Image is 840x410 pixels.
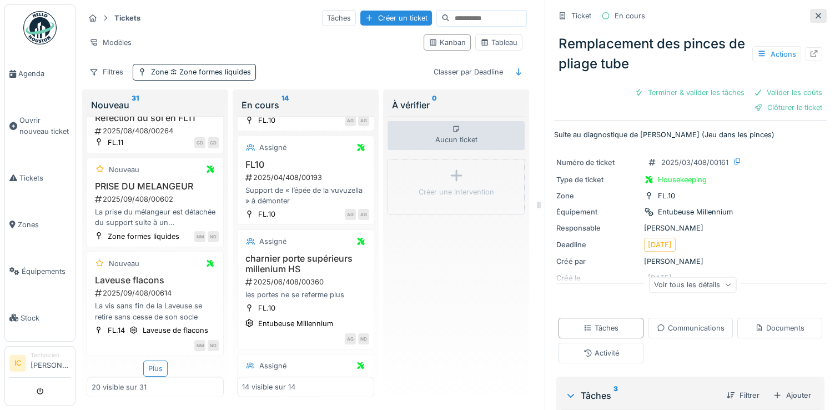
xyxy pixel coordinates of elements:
[84,64,128,80] div: Filtres
[194,340,205,351] div: NM
[657,323,725,333] div: Communications
[92,181,219,192] h3: PRISE DU MELANGEUR
[5,97,75,154] a: Ouvrir nouveau ticket
[5,294,75,341] a: Stock
[242,159,369,170] h3: FL10
[259,361,286,371] div: Assigné
[554,129,827,140] p: Suite au diagnostique de [PERSON_NAME] (Jeu dans les pinces)
[31,351,71,375] li: [PERSON_NAME]
[5,248,75,294] a: Équipements
[258,209,275,219] div: FL.10
[244,172,369,183] div: 2025/04/408/00193
[242,382,295,392] div: 14 visible sur 14
[108,325,125,336] div: FL.14
[194,231,205,242] div: NM
[92,207,219,228] div: La prise du mélangeur est détachée du support suite à un [DOMAIN_NAME] est sorti dans le Mal-out ...
[429,64,508,80] div: Classer par Deadline
[556,256,824,267] div: [PERSON_NAME]
[388,121,525,150] div: Aucun ticket
[480,37,517,48] div: Tableau
[92,301,219,322] div: La vis sans fin de la Laveuse se retire sans cesse de son socle
[22,266,71,277] span: Équipements
[109,258,139,269] div: Nouveau
[358,115,369,126] div: AG
[259,142,286,153] div: Assigné
[556,223,824,233] div: [PERSON_NAME]
[84,34,137,51] div: Modèles
[556,239,640,250] div: Deadline
[19,115,71,136] span: Ouvrir nouveau ticket
[648,239,672,250] div: [DATE]
[419,187,494,197] div: Créer une intervention
[768,388,816,403] div: Ajouter
[242,98,370,112] div: En cours
[649,277,736,293] div: Voir tous les détails
[9,351,71,378] a: IC Technicien[PERSON_NAME]
[23,11,57,44] img: Badge_color-CXgf-gQk.svg
[31,351,71,359] div: Technicien
[432,98,437,112] sup: 0
[630,85,749,100] div: Terminer & valider les tâches
[18,219,71,230] span: Zones
[151,67,251,77] div: Zone
[109,164,139,175] div: Nouveau
[661,157,728,168] div: 2025/03/408/00161
[281,98,289,112] sup: 14
[168,68,251,76] span: Zone formes liquides
[360,11,432,26] div: Créer un ticket
[94,194,219,204] div: 2025/09/408/00602
[108,231,179,242] div: Zone formes liquides
[658,174,707,185] div: Housekeeping
[345,333,356,344] div: AG
[143,325,208,336] div: Laveuse de flacons
[565,389,717,402] div: Tâches
[242,253,369,274] h3: charnier porte supérieurs millenium HS
[108,137,123,148] div: FL.11
[584,348,619,358] div: Activité
[345,115,356,126] div: AG
[208,340,219,351] div: ND
[556,191,640,201] div: Zone
[208,231,219,242] div: ND
[92,113,219,123] h3: Réfection du sol en FL11
[19,173,71,183] span: Tickets
[755,323,804,333] div: Documents
[571,11,591,21] div: Ticket
[556,174,640,185] div: Type de ticket
[244,277,369,287] div: 2025/06/408/00360
[91,98,219,112] div: Nouveau
[358,333,369,344] div: ND
[5,154,75,201] a: Tickets
[722,388,764,403] div: Filtrer
[554,29,827,78] div: Remplacement des pinces de pliage tube
[18,68,71,79] span: Agenda
[92,275,219,286] h3: Laveuse flacons
[258,318,333,329] div: Entubeuse Millennium
[322,10,356,26] div: Tâches
[5,51,75,97] a: Agenda
[752,46,801,62] div: Actions
[5,201,75,248] a: Zones
[242,185,369,206] div: Support de « l’épée de la vuvuzella » à démonter
[94,126,219,136] div: 2025/08/408/00264
[345,209,356,220] div: AG
[208,137,219,148] div: GD
[259,236,286,247] div: Assigné
[258,115,275,126] div: FL.10
[584,323,618,333] div: Tâches
[392,98,520,112] div: À vérifier
[143,361,168,377] div: Plus
[615,11,645,21] div: En cours
[429,37,466,48] div: Kanban
[92,382,147,392] div: 20 visible sur 31
[194,137,205,148] div: GD
[258,303,275,313] div: FL.10
[556,157,640,168] div: Numéro de ticket
[556,223,640,233] div: Responsable
[132,98,139,112] sup: 31
[21,313,71,323] span: Stock
[613,389,618,402] sup: 3
[110,13,145,23] strong: Tickets
[9,355,26,372] li: IC
[556,256,640,267] div: Créé par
